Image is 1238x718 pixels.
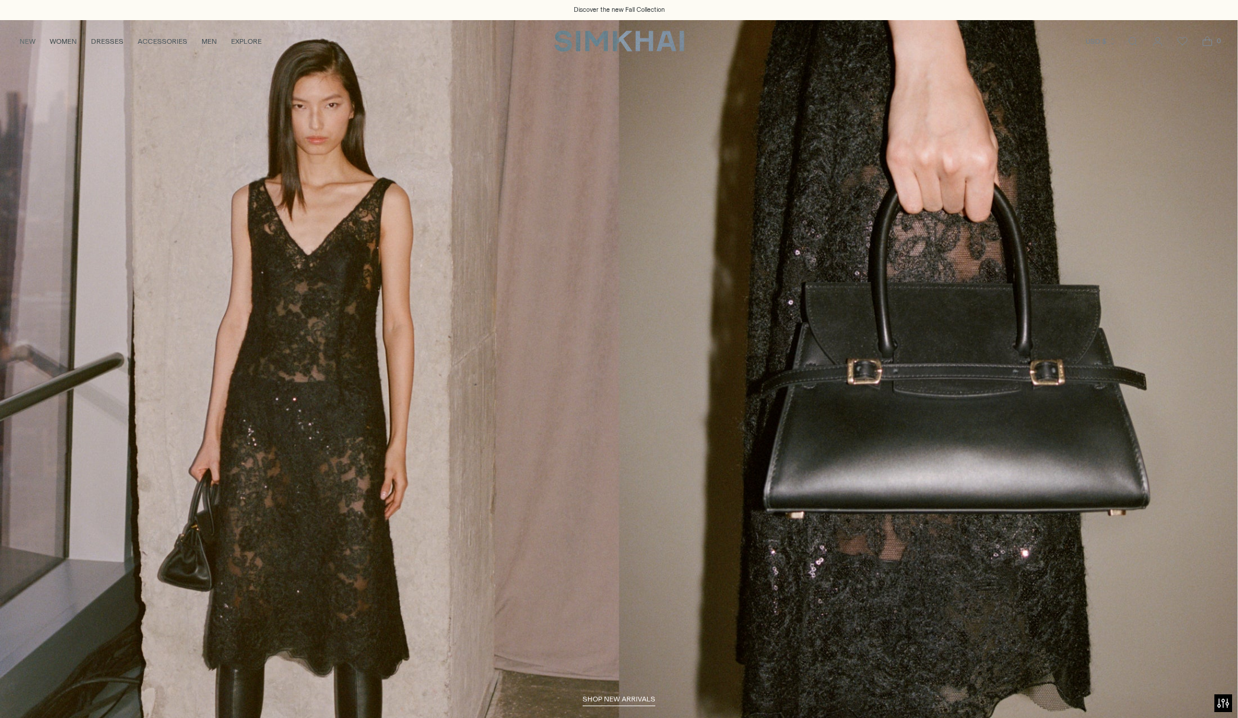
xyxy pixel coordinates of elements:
a: WOMEN [50,28,77,54]
a: EXPLORE [231,28,262,54]
a: Discover the new Fall Collection [574,5,665,15]
span: 0 [1213,35,1224,46]
a: ACCESSORIES [138,28,187,54]
a: MEN [202,28,217,54]
span: shop new arrivals [583,695,655,703]
a: Open search modal [1121,30,1145,53]
a: Go to the account page [1146,30,1169,53]
a: Open cart modal [1195,30,1219,53]
a: SIMKHAI [554,30,684,53]
a: Wishlist [1171,30,1194,53]
button: USD $ [1086,28,1117,54]
a: DRESSES [91,28,124,54]
a: shop new arrivals [583,695,655,707]
a: NEW [20,28,35,54]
